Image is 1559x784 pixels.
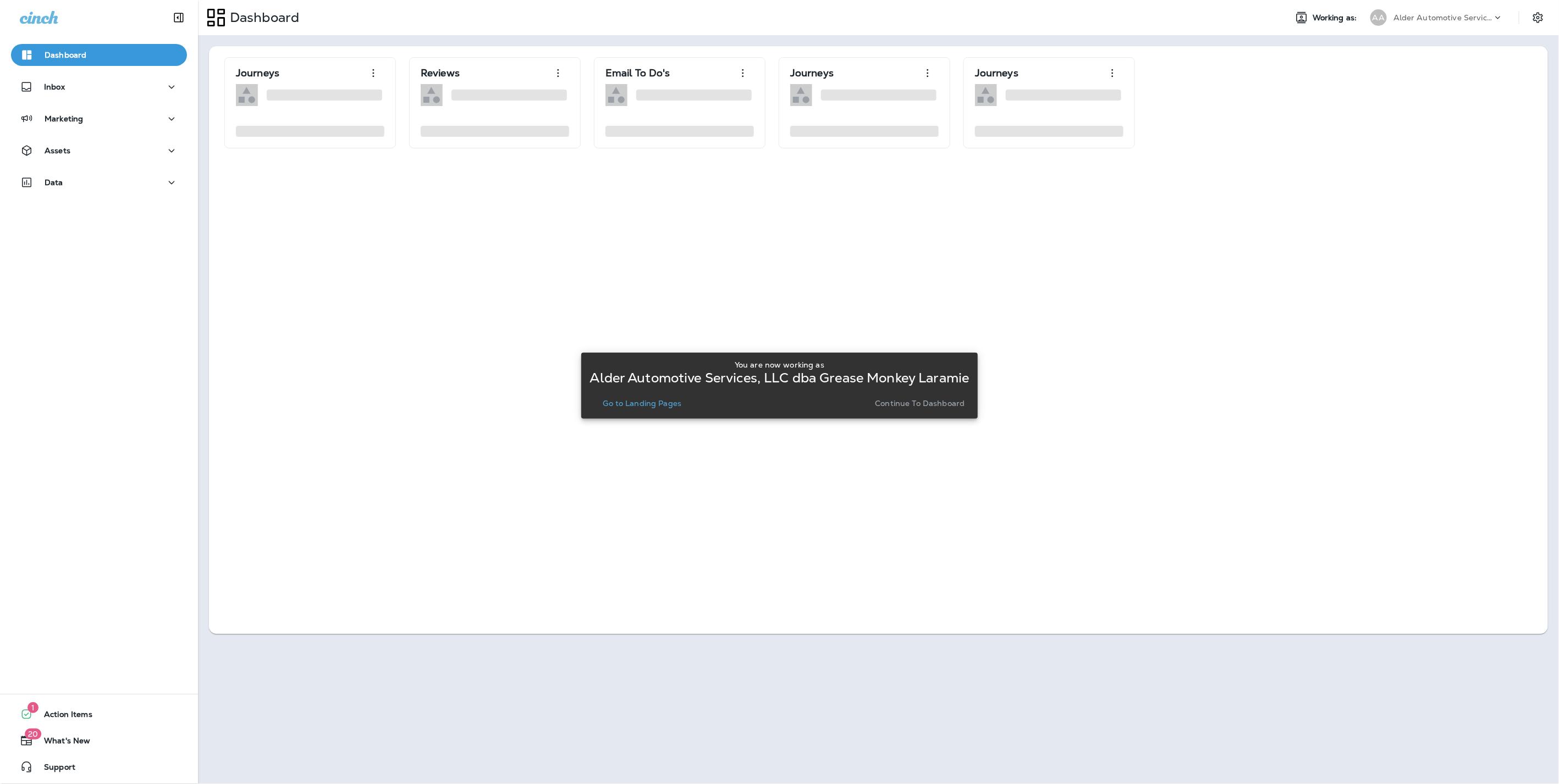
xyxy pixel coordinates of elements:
button: 1Action Items [11,703,187,725]
p: Inbox [44,82,65,91]
span: Action Items [33,710,92,723]
p: Marketing [45,114,83,123]
p: Alder Automotive Services, LLC dba Grease Monkey Laramie [590,374,969,382]
span: Support [33,763,75,776]
span: 1 [27,702,38,713]
div: AA [1370,9,1387,26]
p: Data [45,178,63,187]
button: Dashboard [11,44,187,66]
button: Continue to Dashboard [871,396,969,411]
span: 20 [25,729,41,739]
button: Go to Landing Pages [599,396,686,411]
button: Data [11,171,187,193]
p: Dashboard [45,51,86,59]
button: Support [11,756,187,778]
span: What's New [33,736,90,749]
button: 20What's New [11,730,187,752]
button: Marketing [11,108,187,130]
button: Inbox [11,76,187,98]
p: You are now working as [735,360,824,369]
span: Working as: [1313,13,1359,23]
p: Go to Landing Pages [603,399,682,408]
p: Journeys [975,68,1018,79]
p: Reviews [421,68,460,79]
button: Assets [11,140,187,162]
p: Dashboard [225,9,299,26]
p: Continue to Dashboard [875,399,965,408]
p: Alder Automotive Services, LLC dba Grease Monkey Laramie [1393,13,1492,22]
button: Collapse Sidebar [163,7,194,29]
button: Settings [1528,8,1548,27]
p: Journeys [236,68,279,79]
p: Assets [45,146,70,155]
